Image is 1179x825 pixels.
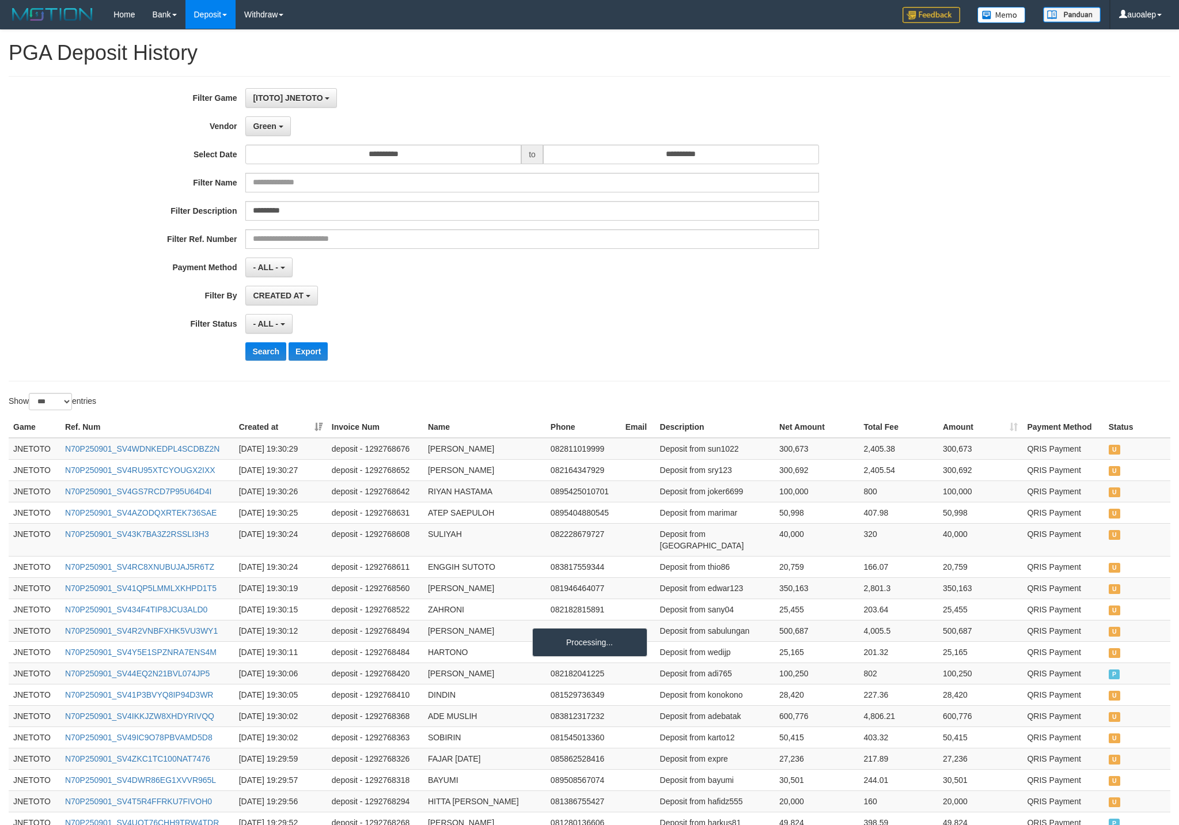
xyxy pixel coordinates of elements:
td: Deposit from sry123 [655,459,775,480]
td: deposit - 1292768420 [327,663,423,684]
td: QRIS Payment [1022,726,1104,748]
td: SOBIRIN [423,726,546,748]
td: Deposit from bayumi [655,769,775,790]
td: 320 [859,523,938,556]
td: 50,415 [775,726,859,748]
td: deposit - 1292768611 [327,556,423,577]
td: JNETOTO [9,620,60,641]
a: N70P250901_SV4GS7RCD7P95U64D4I [65,487,212,496]
td: [DATE] 19:30:29 [234,438,327,460]
td: [DATE] 19:30:26 [234,480,327,502]
td: [DATE] 19:30:02 [234,705,327,726]
td: JNETOTO [9,556,60,577]
td: Deposit from marimar [655,502,775,523]
td: 300,692 [938,459,1022,480]
td: 25,455 [775,599,859,620]
td: ENGGIH SUTOTO [423,556,546,577]
td: deposit - 1292768560 [327,577,423,599]
td: 081946464077 [546,577,621,599]
span: UNPAID [1109,691,1120,701]
td: SULIYAH [423,523,546,556]
td: deposit - 1292768294 [327,790,423,812]
td: 40,000 [938,523,1022,556]
td: 227.36 [859,684,938,705]
td: 081545013360 [546,726,621,748]
td: Deposit from sabulungan [655,620,775,641]
td: 100,000 [775,480,859,502]
td: JNETOTO [9,438,60,460]
td: 350,163 [775,577,859,599]
td: 25,165 [938,641,1022,663]
td: QRIS Payment [1022,790,1104,812]
td: Deposit from adebatak [655,705,775,726]
td: HITTA [PERSON_NAME] [423,790,546,812]
td: 20,759 [775,556,859,577]
span: UNPAID [1109,509,1120,519]
td: 2,405.54 [859,459,938,480]
td: 50,998 [938,502,1022,523]
td: DINDIN [423,684,546,705]
td: 4,806.21 [859,705,938,726]
td: QRIS Payment [1022,620,1104,641]
td: QRIS Payment [1022,459,1104,480]
td: 082182815891 [546,599,621,620]
td: 407.98 [859,502,938,523]
a: N70P250901_SV434F4TIP8JCU3ALD0 [65,605,208,614]
td: JNETOTO [9,523,60,556]
span: UNPAID [1109,605,1120,615]
a: N70P250901_SV4Y5E1SPZNRA7ENS4M [65,648,217,657]
span: to [521,145,543,164]
td: QRIS Payment [1022,480,1104,502]
td: [PERSON_NAME] [423,577,546,599]
td: [DATE] 19:29:56 [234,790,327,812]
td: 244.01 [859,769,938,790]
th: Total Fee [859,417,938,438]
td: QRIS Payment [1022,577,1104,599]
td: JNETOTO [9,641,60,663]
span: UNPAID [1109,466,1120,476]
a: N70P250901_SV4ZKC1TC100NAT7476 [65,754,210,763]
span: UNPAID [1109,627,1120,637]
span: PAID [1109,669,1120,679]
td: [PERSON_NAME] [423,459,546,480]
td: 300,692 [775,459,859,480]
td: 600,776 [938,705,1022,726]
td: [DATE] 19:30:24 [234,556,327,577]
td: JNETOTO [9,748,60,769]
td: 350,163 [938,577,1022,599]
td: [DATE] 19:29:59 [234,748,327,769]
td: 27,236 [938,748,1022,769]
th: Created at: activate to sort column ascending [234,417,327,438]
button: Export [289,342,328,361]
a: N70P250901_SV4RC8XNUBUJAJ5R6TZ [65,562,214,572]
td: [DATE] 19:29:57 [234,769,327,790]
td: 082182041225 [546,663,621,684]
span: UNPAID [1109,584,1120,594]
td: deposit - 1292768522 [327,599,423,620]
td: ZAHRONI [423,599,546,620]
a: N70P250901_SV4T5R4FFRKU7FIVOH0 [65,797,212,806]
td: deposit - 1292768642 [327,480,423,502]
a: N70P250901_SV4R2VNBFXHK5VU3WY1 [65,626,218,635]
th: Payment Method [1022,417,1104,438]
td: QRIS Payment [1022,523,1104,556]
a: N70P250901_SV41QP5LMMLXKHPD1T5 [65,584,217,593]
td: FAJAR [DATE] [423,748,546,769]
td: 25,165 [775,641,859,663]
th: Amount: activate to sort column ascending [938,417,1022,438]
td: Deposit from sany04 [655,599,775,620]
td: deposit - 1292768676 [327,438,423,460]
td: QRIS Payment [1022,438,1104,460]
span: UNPAID [1109,487,1120,497]
td: Deposit from expre [655,748,775,769]
td: Deposit from joker6699 [655,480,775,502]
td: [PERSON_NAME] [423,438,546,460]
td: deposit - 1292768368 [327,705,423,726]
td: 082811019999 [546,438,621,460]
select: Showentries [29,393,72,410]
td: Deposit from [GEOGRAPHIC_DATA] [655,523,775,556]
span: - ALL - [253,263,278,272]
a: N70P250901_SV4WDNKEDPL4SCDBZ2N [65,444,219,453]
span: CREATED AT [253,291,304,300]
td: ATEP SAEPULOH [423,502,546,523]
